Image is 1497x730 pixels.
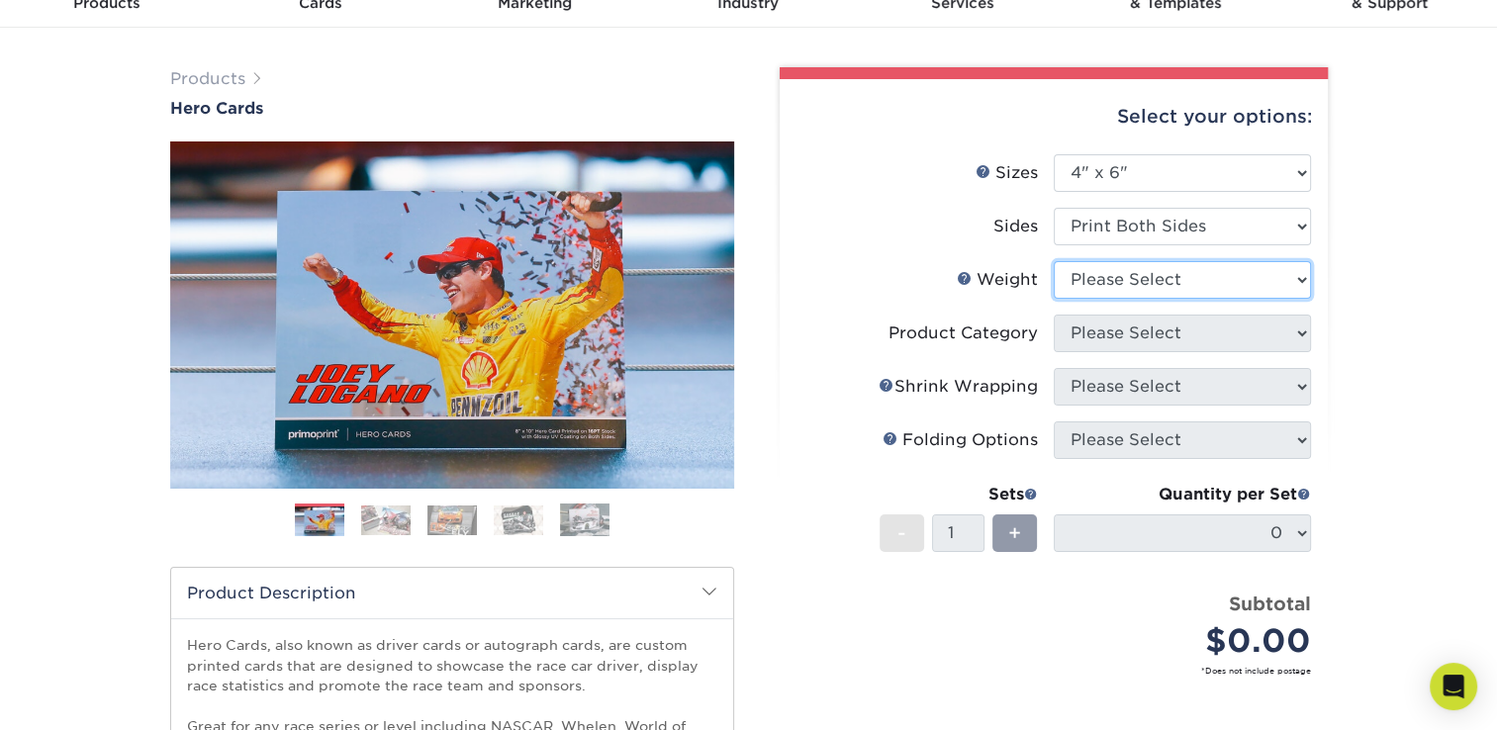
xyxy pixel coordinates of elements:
img: Hero Cards 01 [295,506,344,537]
div: Folding Options [883,428,1038,452]
img: Hero Cards 03 [427,505,477,535]
div: Select your options: [795,79,1312,154]
img: Hero Cards 02 [361,505,411,535]
div: $0.00 [1069,617,1311,665]
img: Hero Cards 05 [560,503,609,537]
div: Shrink Wrapping [879,375,1038,399]
img: Hero Cards 04 [494,505,543,535]
a: Products [170,69,245,88]
h2: Product Description [171,568,733,618]
strong: Subtotal [1229,593,1311,614]
div: Sizes [976,161,1038,185]
div: Sides [993,215,1038,238]
div: Product Category [889,321,1038,345]
div: Quantity per Set [1054,483,1311,506]
small: *Does not include postage [811,665,1311,677]
span: + [1008,518,1021,548]
div: Open Intercom Messenger [1430,663,1477,710]
img: Hero Cards 01 [170,137,734,492]
div: Weight [957,268,1038,292]
span: - [897,518,906,548]
a: Hero Cards [170,99,734,118]
div: Sets [880,483,1038,506]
